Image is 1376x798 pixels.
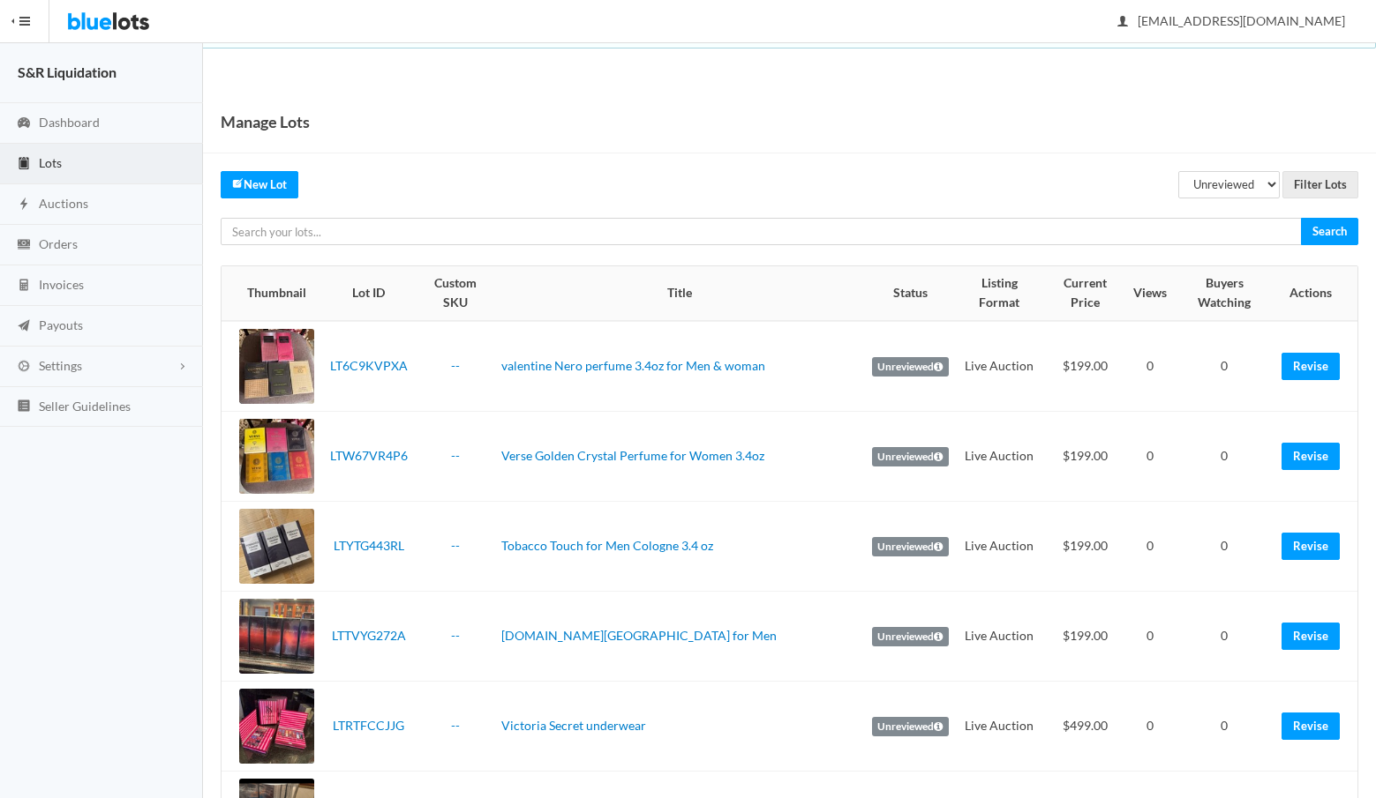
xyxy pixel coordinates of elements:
[39,115,100,130] span: Dashboard
[451,718,460,733] a: --
[15,278,33,295] ion-icon: calculator
[15,197,33,213] ion-icon: flash
[956,502,1043,592] td: Live Auction
[1174,502,1274,592] td: 0
[451,628,460,643] a: --
[39,317,83,332] span: Payouts
[501,538,713,553] a: Tobacco Touch for Men Cologne 3.4 oz
[15,359,33,376] ion-icon: cog
[330,448,408,463] a: LTW67VR4P6
[1174,412,1274,502] td: 0
[221,171,298,198] a: createNew Lot
[956,412,1043,502] td: Live Auction
[1043,592,1127,682] td: $199.00
[221,108,310,135] h1: Manage Lots
[1274,266,1357,321] th: Actions
[222,266,321,321] th: Thumbnail
[18,63,117,80] strong: S&R Liquidation
[15,156,33,173] ion-icon: clipboard
[1126,412,1174,502] td: 0
[321,266,416,321] th: Lot ID
[956,592,1043,682] td: Live Auction
[1282,623,1340,650] a: Revise
[872,357,949,377] label: Unreviewed
[39,358,82,373] span: Settings
[221,218,1302,245] input: Search your lots...
[39,236,78,251] span: Orders
[1282,443,1340,470] a: Revise
[1126,266,1174,321] th: Views
[1043,266,1127,321] th: Current Price
[1174,321,1274,412] td: 0
[956,682,1043,772] td: Live Auction
[872,537,949,556] label: Unreviewed
[451,448,460,463] a: --
[872,447,949,466] label: Unreviewed
[15,116,33,132] ion-icon: speedometer
[956,321,1043,412] td: Live Auction
[451,358,460,373] a: --
[872,717,949,736] label: Unreviewed
[1282,712,1340,740] a: Revise
[416,266,494,321] th: Custom SKU
[39,399,131,414] span: Seller Guidelines
[1174,682,1274,772] td: 0
[1174,592,1274,682] td: 0
[956,266,1043,321] th: Listing Format
[1114,14,1132,31] ion-icon: person
[1301,218,1358,245] input: Search
[1126,321,1174,412] td: 0
[451,538,460,553] a: --
[1282,353,1340,380] a: Revise
[494,266,865,321] th: Title
[1126,592,1174,682] td: 0
[501,628,777,643] a: [DOMAIN_NAME][GEOGRAPHIC_DATA] for Men
[1043,412,1127,502] td: $199.00
[1043,321,1127,412] td: $199.00
[501,448,764,463] a: Verse Golden Crystal Perfume for Women 3.4oz
[1282,533,1340,560] a: Revise
[232,177,244,189] ion-icon: create
[39,155,62,170] span: Lots
[1118,13,1345,28] span: [EMAIL_ADDRESS][DOMAIN_NAME]
[330,358,408,373] a: LT6C9KVPXA
[332,628,406,643] a: LTTVYG272A
[1174,266,1274,321] th: Buyers Watching
[1043,502,1127,592] td: $199.00
[15,399,33,415] ion-icon: list box
[501,718,646,733] a: Victoria Secret underwear
[39,196,88,211] span: Auctions
[39,277,84,292] span: Invoices
[1282,171,1358,198] input: Filter Lots
[1126,502,1174,592] td: 0
[1043,682,1127,772] td: $499.00
[15,237,33,254] ion-icon: cash
[334,538,404,553] a: LTYTG443RL
[872,627,949,646] label: Unreviewed
[865,266,956,321] th: Status
[1126,682,1174,772] td: 0
[501,358,765,373] a: valentine Nero perfume 3.4oz for Men & woman
[333,718,404,733] a: LTRTFCCJJG
[15,318,33,335] ion-icon: paper plane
